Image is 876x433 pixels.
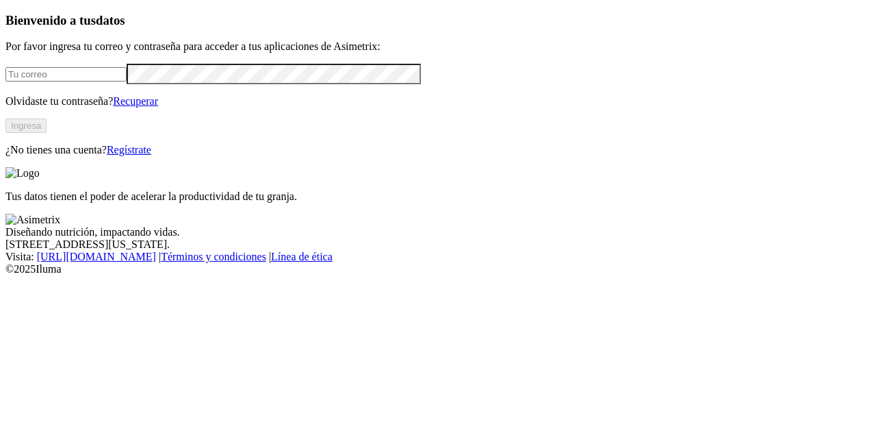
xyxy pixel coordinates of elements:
p: Tus datos tienen el poder de acelerar la productividad de tu granja. [5,190,871,203]
div: Diseñando nutrición, impactando vidas. [5,226,871,238]
input: Tu correo [5,67,127,82]
img: Asimetrix [5,214,60,226]
img: Logo [5,167,40,180]
a: [URL][DOMAIN_NAME] [37,251,156,262]
p: Por favor ingresa tu correo y contraseña para acceder a tus aplicaciones de Asimetrix: [5,40,871,53]
p: ¿No tienes una cuenta? [5,144,871,156]
h3: Bienvenido a tus [5,13,871,28]
div: © 2025 Iluma [5,263,871,275]
div: Visita : | | [5,251,871,263]
a: Términos y condiciones [161,251,266,262]
a: Línea de ética [271,251,333,262]
a: Recuperar [113,95,158,107]
div: [STREET_ADDRESS][US_STATE]. [5,238,871,251]
a: Regístrate [107,144,151,156]
button: Ingresa [5,119,47,133]
span: datos [96,13,125,27]
p: Olvidaste tu contraseña? [5,95,871,108]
